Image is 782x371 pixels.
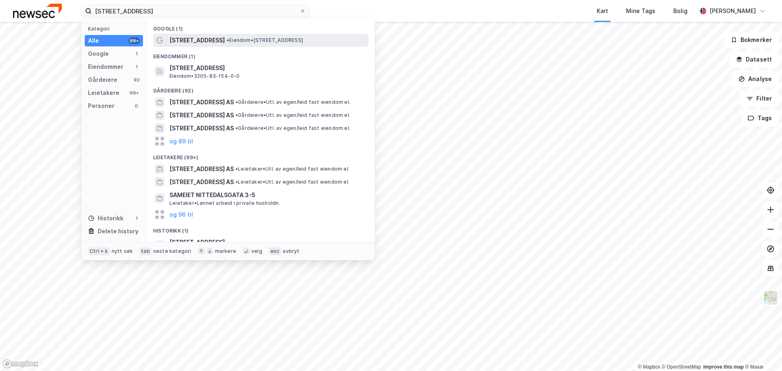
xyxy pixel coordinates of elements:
[169,123,234,133] span: [STREET_ADDRESS] AS
[741,110,779,126] button: Tags
[662,364,701,370] a: OpenStreetMap
[147,221,375,236] div: Historikk (1)
[88,88,119,98] div: Leietakere
[88,101,114,111] div: Personer
[133,77,140,83] div: 92
[153,248,191,255] div: neste kategori
[147,47,375,61] div: Eiendommer (1)
[169,73,240,79] span: Eiendom • 3205-83-154-0-0
[235,179,349,185] span: Leietaker • Utl. av egen/leid fast eiendom el.
[133,50,140,57] div: 1
[235,99,238,105] span: •
[169,237,365,247] span: [STREET_ADDRESS]
[235,112,238,118] span: •
[269,247,281,255] div: esc
[88,49,109,59] div: Google
[597,6,608,16] div: Kart
[235,99,350,105] span: Gårdeiere • Utl. av egen/leid fast eiendom el.
[235,166,238,172] span: •
[638,364,660,370] a: Mapbox
[147,81,375,96] div: Gårdeiere (92)
[226,37,229,43] span: •
[169,177,234,187] span: [STREET_ADDRESS] AS
[147,19,375,34] div: Google (1)
[724,32,779,48] button: Bokmerker
[88,213,123,223] div: Historikk
[169,200,280,206] span: Leietaker • Lønnet arbeid i private husholdn.
[729,51,779,68] button: Datasett
[169,35,225,45] span: [STREET_ADDRESS]
[169,210,193,220] button: og 96 til
[673,6,688,16] div: Bolig
[740,90,779,107] button: Filter
[133,215,140,222] div: 1
[169,164,234,174] span: [STREET_ADDRESS] AS
[88,247,110,255] div: Ctrl + k
[235,125,238,131] span: •
[703,364,744,370] a: Improve this map
[235,112,350,119] span: Gårdeiere • Utl. av egen/leid fast eiendom el.
[235,125,350,132] span: Gårdeiere • Utl. av egen/leid fast eiendom el.
[98,226,138,236] div: Delete history
[626,6,655,16] div: Mine Tags
[133,64,140,70] div: 1
[169,110,234,120] span: [STREET_ADDRESS] AS
[731,71,779,87] button: Analyse
[169,97,234,107] span: [STREET_ADDRESS] AS
[2,359,38,369] a: Mapbox homepage
[139,247,152,255] div: tab
[741,332,782,371] iframe: Chat Widget
[88,62,123,72] div: Eiendommer
[88,36,99,46] div: Alle
[283,248,299,255] div: avbryt
[112,248,133,255] div: nytt søk
[169,63,365,73] span: [STREET_ADDRESS]
[251,248,262,255] div: velg
[235,166,349,172] span: Leietaker • Utl. av egen/leid fast eiendom el.
[763,290,778,305] img: Z
[710,6,756,16] div: [PERSON_NAME]
[226,37,303,44] span: Eiendom • [STREET_ADDRESS]
[92,5,299,17] input: Søk på adresse, matrikkel, gårdeiere, leietakere eller personer
[88,75,117,85] div: Gårdeiere
[88,26,143,32] div: Kategori
[235,179,238,185] span: •
[169,136,193,146] button: og 89 til
[128,37,140,44] div: 99+
[13,4,62,18] img: newsec-logo.f6e21ccffca1b3a03d2d.png
[133,103,140,109] div: 0
[147,148,375,162] div: Leietakere (99+)
[169,190,365,200] span: SAMEIET NITTEDALSGATA 3-5
[128,90,140,96] div: 99+
[215,248,236,255] div: markere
